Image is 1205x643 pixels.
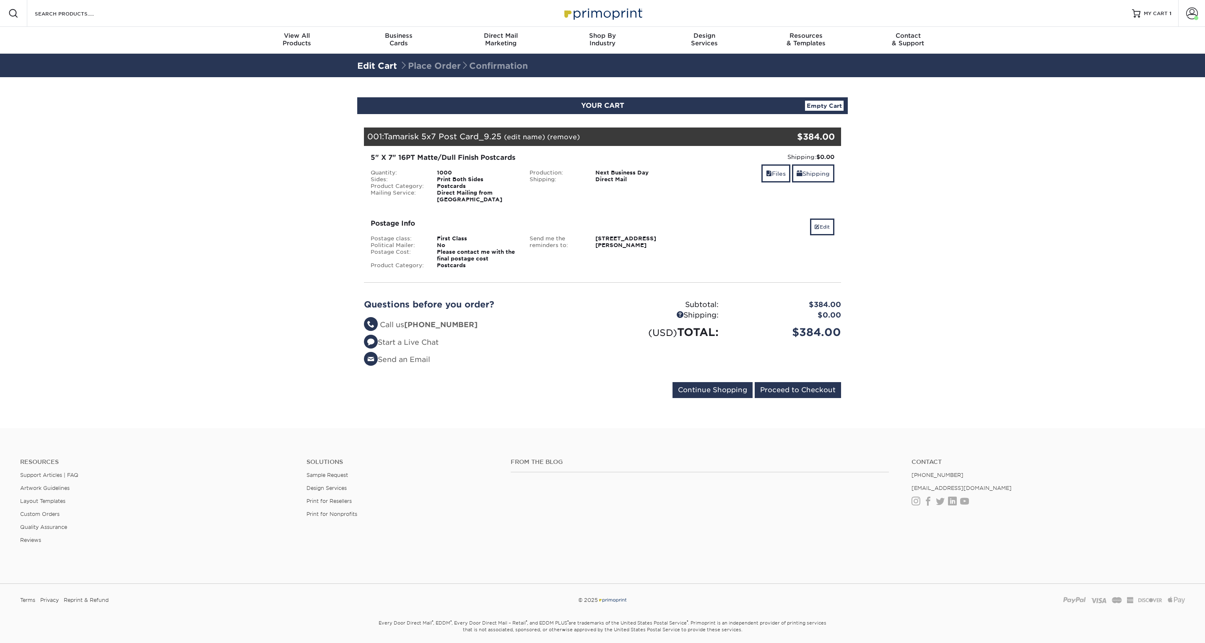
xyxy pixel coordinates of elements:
[364,169,431,176] div: Quantity:
[364,235,431,242] div: Postage class:
[364,249,431,262] div: Postage Cost:
[20,537,41,543] a: Reviews
[567,620,569,624] sup: ®
[20,511,60,517] a: Custom Orders
[912,472,963,478] a: [PHONE_NUMBER]
[598,597,627,603] img: Primoprint
[602,310,725,321] div: Shipping:
[857,32,959,47] div: & Support
[20,524,67,530] a: Quality Assurance
[653,32,755,47] div: Services
[797,170,802,177] span: shipping
[602,299,725,310] div: Subtotal:
[552,32,654,47] div: Industry
[755,32,857,39] span: Resources
[371,219,675,229] div: Postage Info
[404,320,478,329] strong: [PHONE_NUMBER]
[431,169,523,176] div: 1000
[364,183,431,190] div: Product Category:
[384,132,501,141] span: Tamarisk 5x7 Post Card_9.25
[805,101,844,111] a: Empty Cart
[431,235,523,242] div: First Class
[2,617,71,640] iframe: Google Customer Reviews
[364,262,431,269] div: Product Category:
[450,27,552,54] a: Direct MailMarketing
[431,183,523,190] div: Postcards
[912,485,1012,491] a: [EMAIL_ADDRESS][DOMAIN_NAME]
[40,594,59,607] a: Privacy
[348,27,450,54] a: BusinessCards
[1169,10,1171,16] span: 1
[450,32,552,47] div: Marketing
[431,249,523,262] div: Please contact me with the final postage cost
[364,242,431,249] div: Political Mailer:
[1144,10,1168,17] span: MY CART
[246,32,348,39] span: View All
[552,27,654,54] a: Shop ByIndustry
[431,262,523,269] div: Postcards
[725,324,847,340] div: $384.00
[64,594,109,607] a: Reprint & Refund
[561,4,644,22] img: Primoprint
[20,594,35,607] a: Terms
[755,27,857,54] a: Resources& Templates
[725,299,847,310] div: $384.00
[504,133,545,141] a: (edit name)
[431,242,523,249] div: No
[688,153,834,161] div: Shipping:
[20,498,65,504] a: Layout Templates
[653,32,755,39] span: Design
[450,32,552,39] span: Direct Mail
[547,133,580,141] a: (remove)
[792,164,834,182] a: Shipping
[725,310,847,321] div: $0.00
[589,169,682,176] div: Next Business Day
[246,27,348,54] a: View AllProducts
[431,190,523,203] div: Direct Mailing from [GEOGRAPHIC_DATA]
[20,458,294,466] h4: Resources
[371,153,675,163] div: 5" X 7" 16PT Matte/Dull Finish Postcards
[406,594,799,607] div: © 2025
[432,620,433,624] sup: ®
[816,154,834,160] strong: $0.00
[761,164,790,182] a: Files
[306,472,348,478] a: Sample Request
[673,382,753,398] input: Continue Shopping
[400,61,528,71] span: Place Order Confirmation
[523,235,590,249] div: Send me the reminders to:
[364,190,431,203] div: Mailing Service:
[653,27,755,54] a: DesignServices
[364,176,431,183] div: Sides:
[364,299,596,310] h2: Questions before you order?
[648,327,677,338] small: (USD)
[306,485,347,491] a: Design Services
[755,382,841,398] input: Proceed to Checkout
[511,458,889,466] h4: From the Blog
[581,102,624,109] span: YOUR CART
[761,130,835,143] div: $384.00
[526,620,527,624] sup: ®
[364,338,439,346] a: Start a Live Chat
[364,128,761,146] div: 001:
[20,472,78,478] a: Support Articles | FAQ
[34,8,116,18] input: SEARCH PRODUCTS.....
[357,61,397,71] a: Edit Cart
[755,32,857,47] div: & Templates
[815,224,820,230] span: Edit
[306,511,357,517] a: Print for Nonprofits
[552,32,654,39] span: Shop By
[589,176,682,183] div: Direct Mail
[810,219,834,235] a: Edit
[857,27,959,54] a: Contact& Support
[589,235,682,249] div: [STREET_ADDRESS][PERSON_NAME]
[431,176,523,183] div: Print Both Sides
[523,176,590,183] div: Shipping:
[348,32,450,47] div: Cards
[364,320,596,331] li: Call us
[766,170,772,177] span: files
[364,355,430,364] a: Send an Email
[857,32,959,39] span: Contact
[912,458,1185,466] a: Contact
[450,620,452,624] sup: ®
